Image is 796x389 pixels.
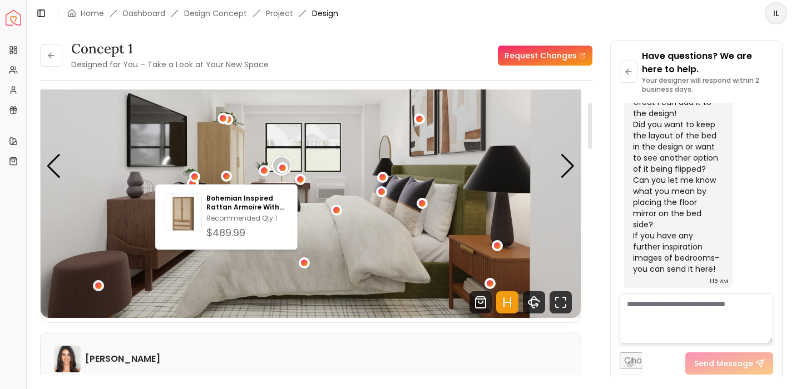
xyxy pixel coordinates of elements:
[766,3,786,23] span: IL
[71,59,269,70] small: Designed for You – Take a Look at Your New Space
[206,225,288,241] div: $489.99
[6,10,21,26] img: Spacejoy Logo
[165,194,288,241] a: Bohemian Inspired Rattan Armoire With Adjustable ShelvesBohemian Inspired Rattan Armoire With Adj...
[206,194,288,212] p: Bohemian Inspired Rattan Armoire With Adjustable Shelves
[41,14,581,318] img: Design Render 1
[71,40,269,58] h3: concept 1
[642,49,773,76] p: Have questions? We are here to help.
[469,291,492,313] svg: Shop Products from this design
[312,8,338,19] span: Design
[560,154,575,178] div: Next slide
[123,8,165,19] a: Dashboard
[67,8,338,19] nav: breadcrumb
[206,214,288,223] p: Recommended Qty: 1
[496,291,518,313] svg: Hotspots Toggle
[498,46,592,66] a: Request Changes
[765,2,787,24] button: IL
[46,154,61,178] div: Previous slide
[81,8,104,19] a: Home
[710,276,728,287] div: 1:15 AM
[184,8,247,19] li: Design Concept
[642,76,773,94] p: Your designer will respond within 2 business days.
[165,197,201,233] img: Bohemian Inspired Rattan Armoire With Adjustable Shelves
[85,352,160,366] h6: [PERSON_NAME]
[633,86,721,275] div: Hey there! Great I can add it to the design! Did you want to keep the layout of the bed in the de...
[54,346,81,372] img: Angela Amore
[41,14,581,318] div: Carousel
[266,8,293,19] a: Project
[41,14,581,318] div: 1 / 5
[6,10,21,26] a: Spacejoy
[523,291,545,313] svg: 360 View
[550,291,572,313] svg: Fullscreen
